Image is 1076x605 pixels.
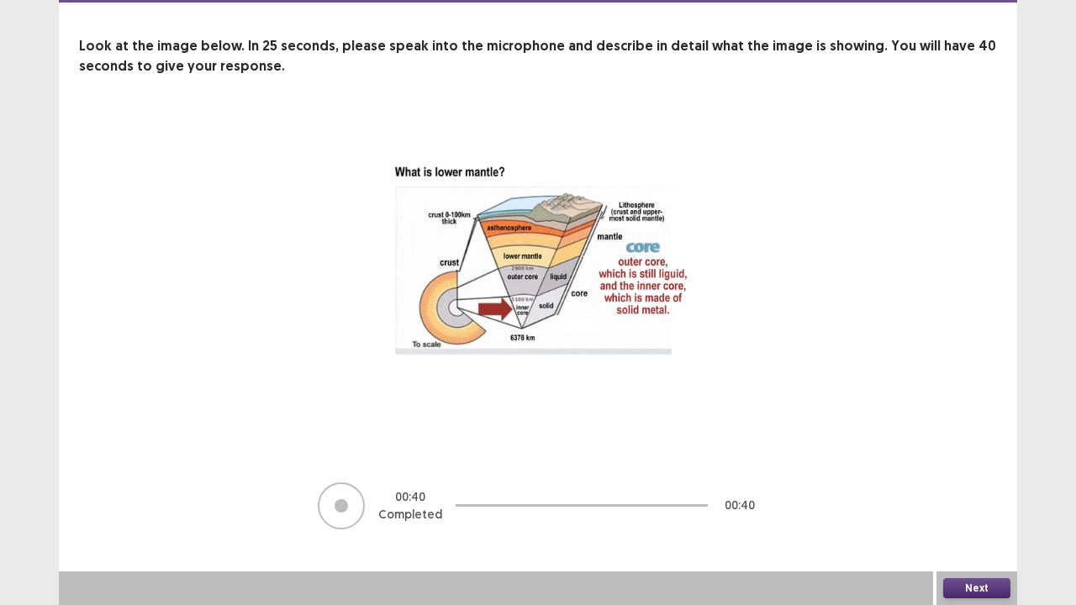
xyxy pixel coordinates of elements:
[725,497,755,514] p: 00 : 40
[378,506,442,523] p: Completed
[79,36,997,76] p: Look at the image below. In 25 seconds, please speak into the microphone and describe in detail w...
[328,117,748,447] img: image-description
[395,488,425,506] p: 00 : 40
[943,578,1010,598] button: Next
